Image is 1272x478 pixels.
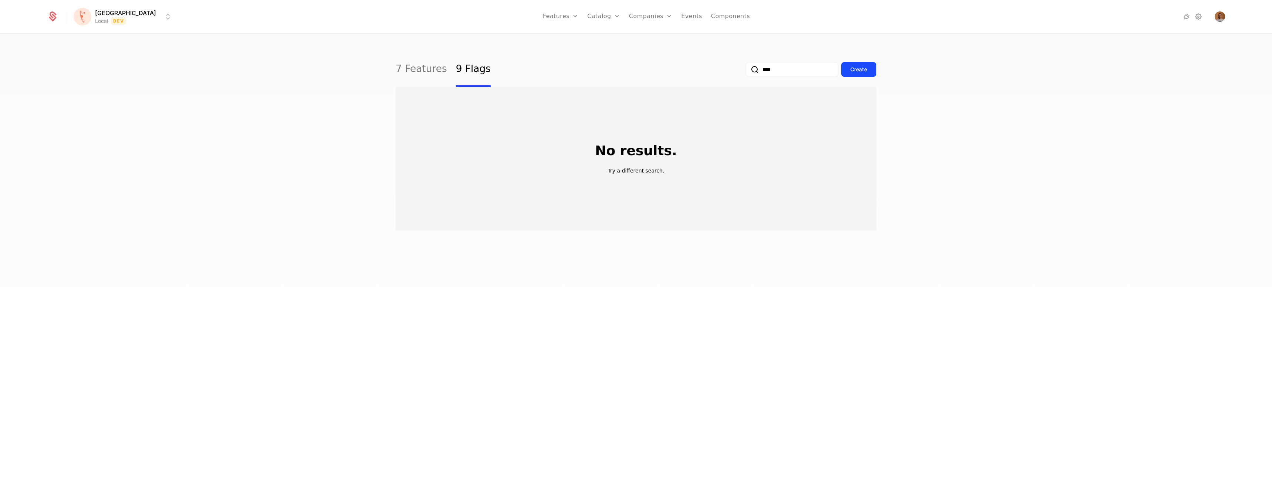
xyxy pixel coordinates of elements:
[1215,11,1225,22] img: Boris Šiman
[608,167,664,174] p: Try a different search.
[841,62,876,77] button: Create
[850,66,867,73] div: Create
[76,8,172,25] button: Select environment
[95,17,108,25] div: Local
[396,52,447,87] a: 7 Features
[1182,12,1191,21] a: Integrations
[95,8,156,17] span: [GEOGRAPHIC_DATA]
[1194,12,1203,21] a: Settings
[1215,11,1225,22] button: Open user button
[456,52,491,87] a: 9 Flags
[111,17,126,25] span: Dev
[595,143,677,158] p: No results.
[74,8,91,25] img: Florence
